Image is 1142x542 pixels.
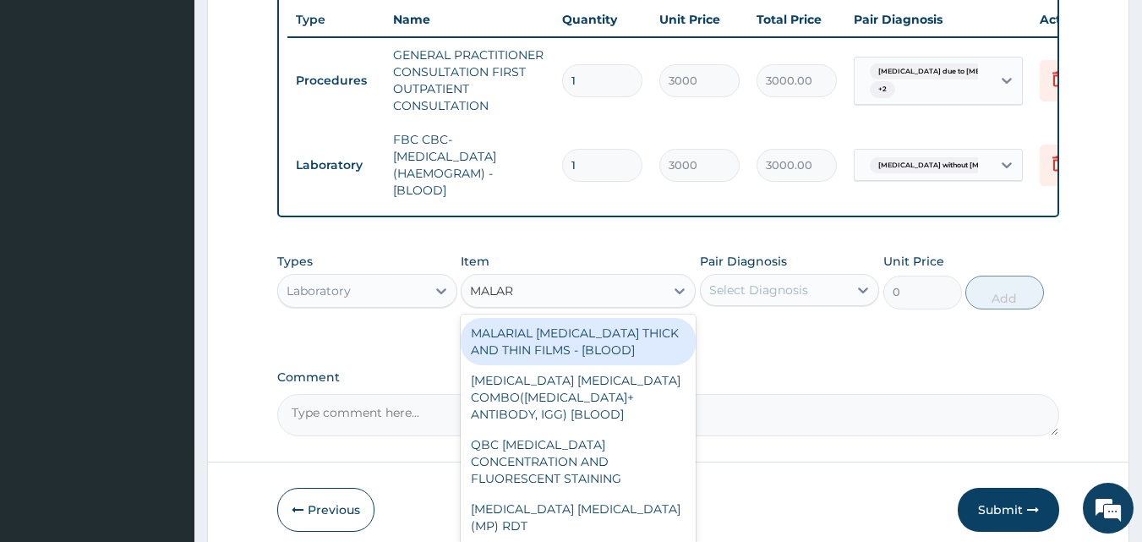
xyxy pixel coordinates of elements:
[883,253,944,270] label: Unit Price
[88,95,284,117] div: Chat with us now
[845,3,1031,36] th: Pair Diagnosis
[461,253,489,270] label: Item
[700,253,787,270] label: Pair Diagnosis
[870,157,1041,174] span: [MEDICAL_DATA] without [MEDICAL_DATA]
[1031,3,1116,36] th: Actions
[287,150,385,181] td: Laboratory
[651,3,748,36] th: Unit Price
[965,276,1044,309] button: Add
[287,282,351,299] div: Laboratory
[385,38,554,123] td: GENERAL PRACTITIONER CONSULTATION FIRST OUTPATIENT CONSULTATION
[385,123,554,207] td: FBC CBC-[MEDICAL_DATA] (HAEMOGRAM) - [BLOOD]
[385,3,554,36] th: Name
[709,282,808,298] div: Select Diagnosis
[287,65,385,96] td: Procedures
[870,81,895,98] span: + 2
[461,430,696,494] div: QBC [MEDICAL_DATA] CONCENTRATION AND FLUORESCENT STAINING
[277,488,374,532] button: Previous
[277,255,313,269] label: Types
[277,370,1060,385] label: Comment
[287,4,385,36] th: Type
[31,85,68,127] img: d_794563401_company_1708531726252_794563401
[870,63,1057,80] span: [MEDICAL_DATA] due to [MEDICAL_DATA] falc...
[461,494,696,541] div: [MEDICAL_DATA] [MEDICAL_DATA] (MP) RDT
[958,488,1059,532] button: Submit
[8,362,322,421] textarea: Type your message and hit 'Enter'
[748,3,845,36] th: Total Price
[277,8,318,49] div: Minimize live chat window
[554,3,651,36] th: Quantity
[461,365,696,430] div: [MEDICAL_DATA] [MEDICAL_DATA] COMBO([MEDICAL_DATA]+ ANTIBODY, IGG) [BLOOD]
[98,163,233,334] span: We're online!
[461,318,696,365] div: MALARIAL [MEDICAL_DATA] THICK AND THIN FILMS - [BLOOD]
